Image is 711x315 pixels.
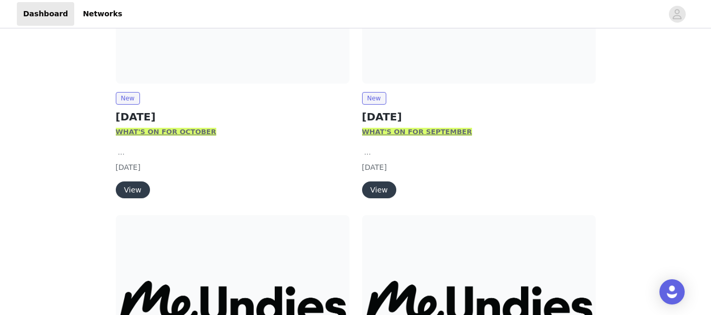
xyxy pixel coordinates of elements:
div: Open Intercom Messenger [659,279,685,304]
a: View [362,186,396,194]
a: Dashboard [17,2,74,26]
h2: [DATE] [362,109,596,125]
strong: W [116,128,123,136]
span: [DATE] [362,163,387,171]
span: New [362,92,386,105]
a: Networks [76,2,128,26]
strong: W [362,128,369,136]
span: New [116,92,140,105]
strong: HAT'S ON FOR OCTOBER [123,128,216,136]
div: avatar [672,6,682,23]
button: View [362,181,396,198]
strong: HAT'S ON FOR SEPTEMBER [369,128,472,136]
button: View [116,181,150,198]
h2: [DATE] [116,109,349,125]
a: View [116,186,150,194]
span: [DATE] [116,163,141,171]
